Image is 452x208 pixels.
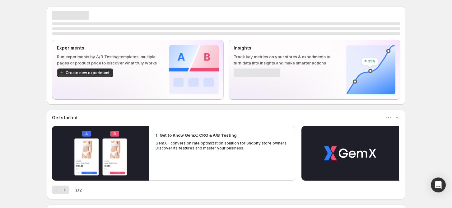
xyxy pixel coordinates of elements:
div: Open Intercom Messenger [431,177,446,192]
span: 1 / 2 [75,187,82,193]
p: Run experiments by A/B Testing templates, multiple pages or product price to discover what truly ... [57,54,159,66]
img: Experiments [169,45,219,94]
img: Insights [346,45,395,94]
p: Experiments [57,45,159,51]
button: Create new experiment [57,69,113,77]
p: Track key metrics on your stores & experiments to turn data into insights and make smarter actions [234,54,336,66]
button: Play video [301,126,399,181]
button: Next [60,186,69,194]
h3: Get started [52,115,77,121]
span: Create new experiment [66,70,110,75]
button: Play video [52,126,149,181]
nav: Pagination [52,186,69,194]
h2: 1. Get to Know GemX: CRO & A/B Testing [156,132,237,138]
p: GemX - conversion rate optimization solution for Shopify store owners. Discover its features and ... [156,141,289,151]
p: Insights [234,45,336,51]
